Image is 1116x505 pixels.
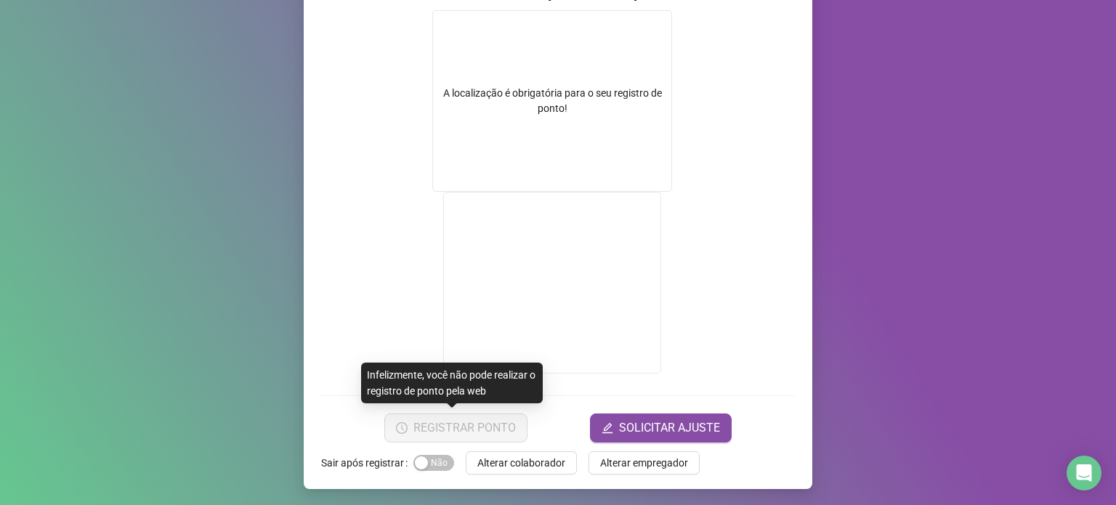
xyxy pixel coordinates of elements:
[477,455,565,471] span: Alterar colaborador
[384,413,527,443] button: REGISTRAR PONTO
[361,363,543,403] div: Infelizmente, você não pode realizar o registro de ponto pela web
[600,455,688,471] span: Alterar empregador
[590,413,732,443] button: editSOLICITAR AJUSTE
[619,419,720,437] span: SOLICITAR AJUSTE
[321,451,413,474] label: Sair após registrar
[466,451,577,474] button: Alterar colaborador
[1067,456,1101,490] div: Open Intercom Messenger
[602,422,613,434] span: edit
[589,451,700,474] button: Alterar empregador
[433,86,671,116] div: A localização é obrigatória para o seu registro de ponto!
